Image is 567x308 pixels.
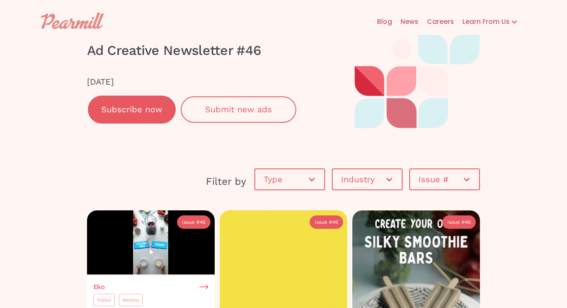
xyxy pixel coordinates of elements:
[310,215,343,229] a: Issue #46
[315,218,332,226] div: Issue #
[181,96,296,123] a: Submit new ads
[87,35,313,66] h1: Ad Creative Newsletter #46
[177,215,210,229] a: Issue #46
[410,167,479,192] div: Issue #
[465,218,471,226] div: 46
[255,167,324,192] div: Type
[264,175,308,184] div: Type
[87,95,177,124] a: Subscribe now
[447,218,465,226] div: Issue #
[333,167,402,192] div: Industry
[369,8,392,35] a: Blog
[87,174,246,189] div: Filter by
[93,294,115,306] a: Video
[418,8,454,35] a: Careers
[119,294,143,306] a: Motion
[341,175,385,184] div: Industry
[454,8,526,35] div: Learn From Us
[87,75,313,89] div: [DATE]
[392,8,418,35] a: News
[97,296,111,304] div: Video
[182,218,200,226] div: Issue #
[200,218,205,226] div: 46
[123,296,139,304] div: Motion
[93,283,105,291] h3: Eko
[442,215,476,229] a: Issue #46
[454,17,510,27] div: Learn From Us
[332,218,338,226] div: 46
[418,175,462,184] div: Issue #
[93,283,208,291] a: Eko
